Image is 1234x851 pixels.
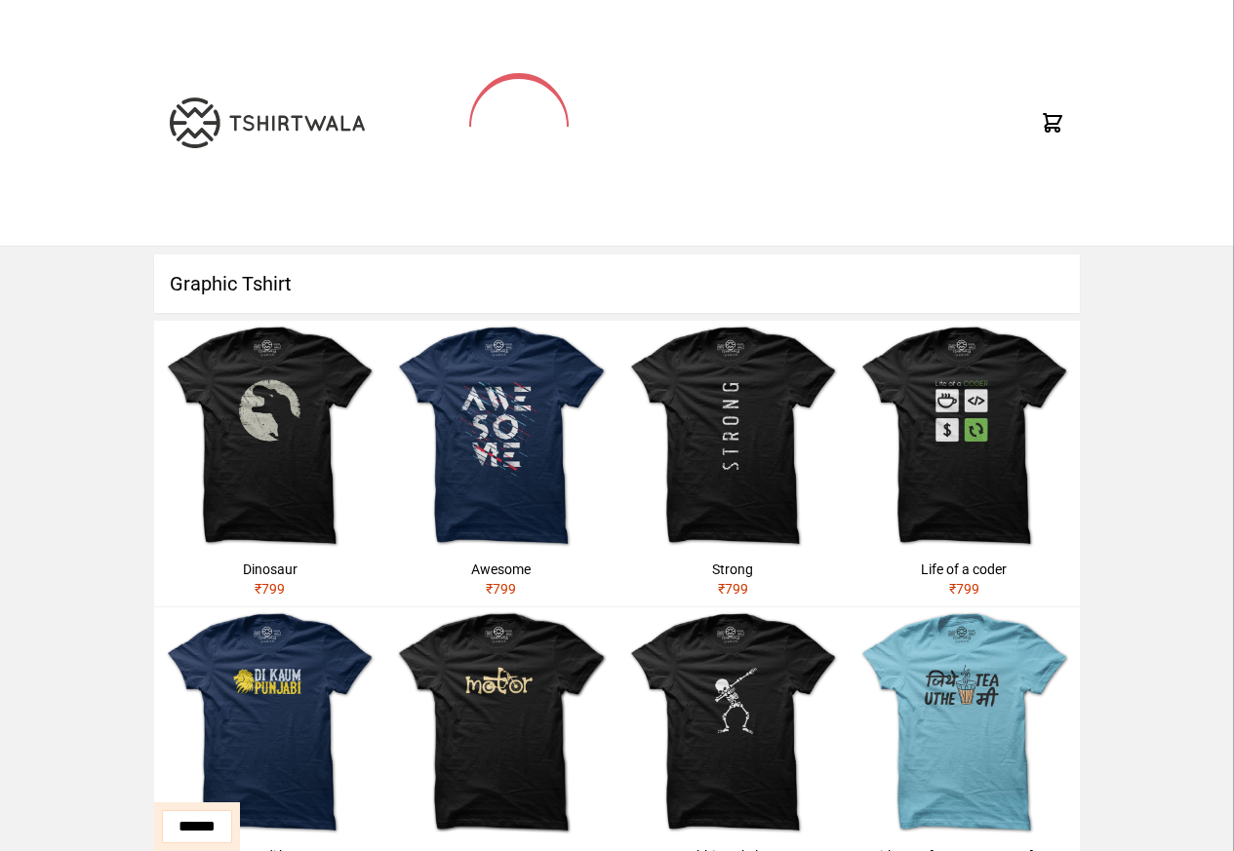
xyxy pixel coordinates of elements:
[162,560,378,579] div: Dinosaur
[617,321,849,606] a: Strong₹799
[617,607,849,838] img: skeleton-dabbing.jpg
[154,254,1080,313] h1: Graphic Tshirt
[617,321,849,552] img: strong.jpg
[849,321,1080,552] img: life-of-a-coder.jpg
[486,581,516,597] span: ₹ 799
[849,321,1080,606] a: Life of a coder₹799
[949,581,979,597] span: ₹ 799
[170,97,365,148] img: TW-LOGO-400-104.png
[385,607,617,838] img: motor.jpg
[154,321,385,552] img: dinosaur.jpg
[154,321,385,606] a: Dinosaur₹799
[393,560,609,579] div: Awesome
[718,581,748,597] span: ₹ 799
[856,560,1072,579] div: Life of a coder
[385,321,617,552] img: awesome.jpg
[849,607,1080,838] img: jithe-tea-uthe-me.jpg
[625,560,841,579] div: Strong
[385,321,617,606] a: Awesome₹799
[154,607,385,838] img: shera-di-kaum-punjabi-1.jpg
[255,581,285,597] span: ₹ 799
